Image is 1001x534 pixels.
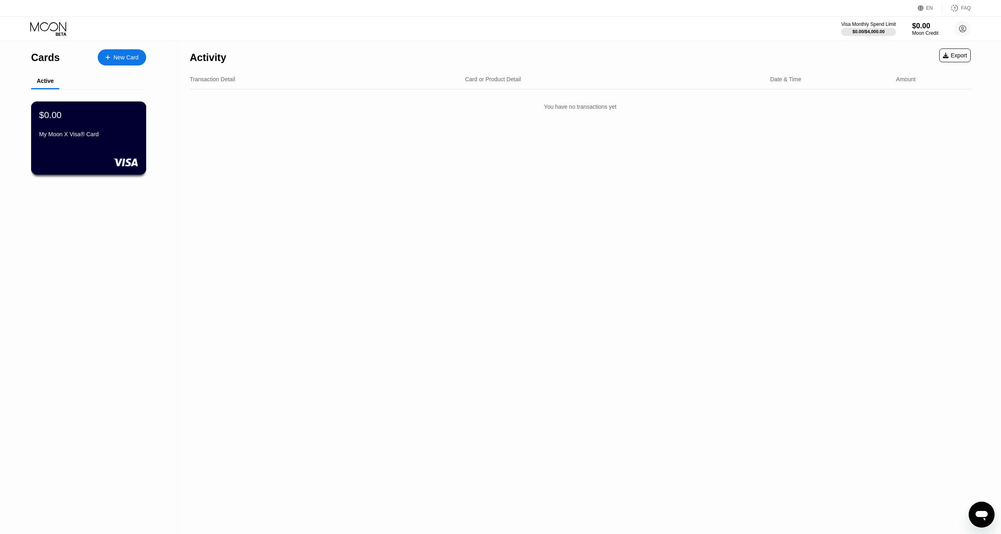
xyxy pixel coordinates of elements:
[190,95,971,118] div: You have no transactions yet
[939,49,971,62] div: Export
[37,78,54,84] div: Active
[113,54,139,61] div: New Card
[926,5,933,11] div: EN
[190,76,235,82] div: Transaction Detail
[852,29,885,34] div: $0.00 / $4,000.00
[942,4,971,12] div: FAQ
[961,5,971,11] div: FAQ
[465,76,521,82] div: Card or Product Detail
[31,102,146,174] div: $0.00My Moon X Visa® Card
[912,30,938,36] div: Moon Credit
[912,22,938,30] div: $0.00
[190,52,226,63] div: Activity
[969,502,995,528] iframe: Button to launch messaging window
[31,52,60,63] div: Cards
[841,21,896,27] div: Visa Monthly Spend Limit
[39,131,138,137] div: My Moon X Visa® Card
[770,76,801,82] div: Date & Time
[98,49,146,65] div: New Card
[841,21,896,36] div: Visa Monthly Spend Limit$0.00/$4,000.00
[896,76,915,82] div: Amount
[39,110,62,120] div: $0.00
[943,52,967,59] div: Export
[912,22,938,36] div: $0.00Moon Credit
[918,4,942,12] div: EN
